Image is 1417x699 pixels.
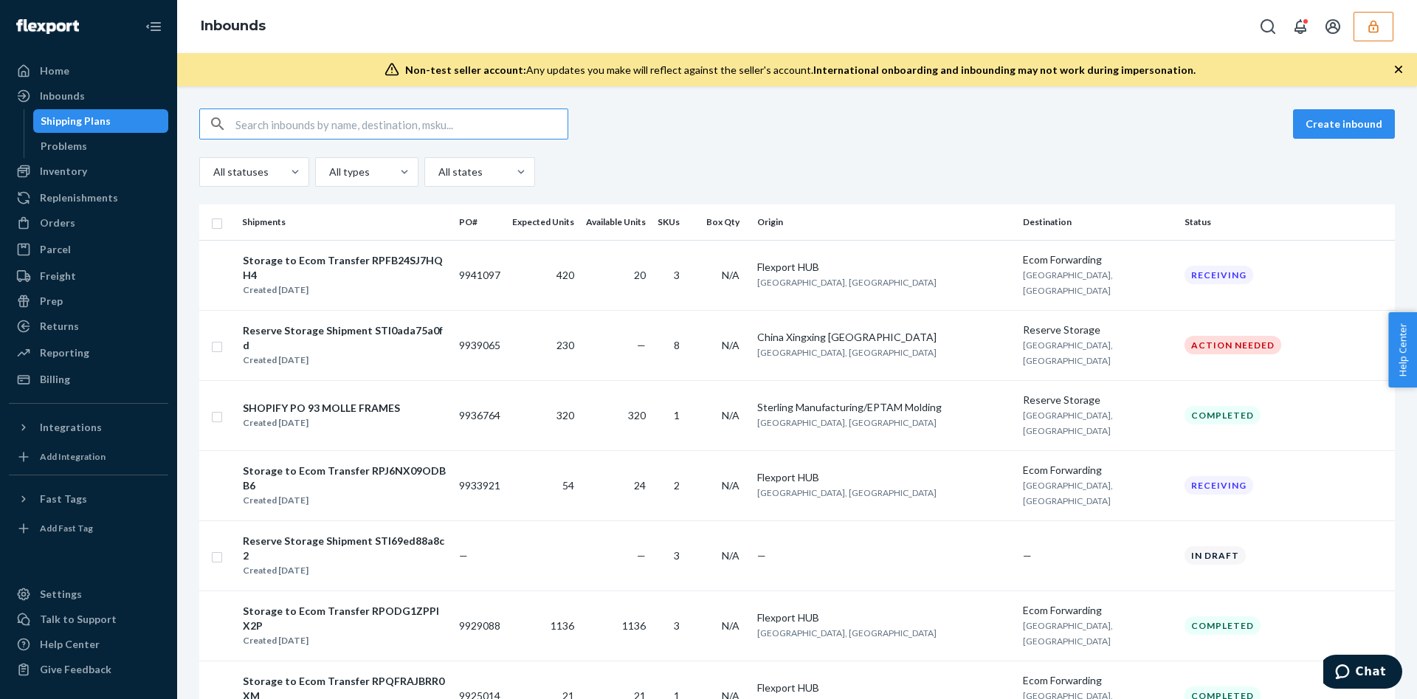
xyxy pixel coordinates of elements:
[243,353,447,368] div: Created [DATE]
[9,633,168,656] a: Help Center
[9,59,168,83] a: Home
[41,139,87,154] div: Problems
[453,450,506,520] td: 9933921
[40,63,69,78] div: Home
[243,416,400,430] div: Created [DATE]
[9,487,168,511] button: Fast Tags
[139,12,168,41] button: Close Navigation
[757,330,1011,345] div: China Xingxing [GEOGRAPHIC_DATA]
[637,339,646,351] span: —
[40,345,89,360] div: Reporting
[40,587,82,602] div: Settings
[751,204,1017,240] th: Origin
[243,253,447,283] div: Storage to Ecom Transfer RPFB24SJ7HQH4
[562,479,574,492] span: 54
[40,269,76,283] div: Freight
[556,409,574,421] span: 320
[757,470,1011,485] div: Flexport HUB
[405,63,1196,78] div: Any updates you make will reflect against the seller's account.
[1253,12,1283,41] button: Open Search Box
[437,165,438,179] input: All states
[40,492,87,506] div: Fast Tags
[9,159,168,183] a: Inventory
[41,114,111,128] div: Shipping Plans
[243,401,400,416] div: SHOPIFY PO 93 MOLLE FRAMES
[674,549,680,562] span: 3
[40,294,63,309] div: Prep
[1023,252,1173,267] div: Ecom Forwarding
[722,269,739,281] span: N/A
[9,84,168,108] a: Inbounds
[722,549,739,562] span: N/A
[813,63,1196,76] span: International onboarding and inbounding may not work during impersonation.
[40,372,70,387] div: Billing
[40,450,106,463] div: Add Integration
[722,479,739,492] span: N/A
[722,339,739,351] span: N/A
[212,165,213,179] input: All statuses
[556,339,574,351] span: 230
[757,400,1011,415] div: Sterling Manufacturing/EPTAM Molding
[1023,480,1113,506] span: [GEOGRAPHIC_DATA], [GEOGRAPHIC_DATA]
[453,380,506,450] td: 9936764
[1023,549,1032,562] span: —
[551,619,574,632] span: 1136
[16,19,79,34] img: Flexport logo
[9,445,168,469] a: Add Integration
[757,277,937,288] span: [GEOGRAPHIC_DATA], [GEOGRAPHIC_DATA]
[243,534,447,563] div: Reserve Storage Shipment STI69ed88a8c2
[757,681,1011,695] div: Flexport HUB
[33,109,169,133] a: Shipping Plans
[40,612,117,627] div: Talk to Support
[1023,340,1113,366] span: [GEOGRAPHIC_DATA], [GEOGRAPHIC_DATA]
[9,186,168,210] a: Replenishments
[757,549,766,562] span: —
[9,341,168,365] a: Reporting
[328,165,329,179] input: All types
[243,493,447,508] div: Created [DATE]
[674,619,680,632] span: 3
[189,5,277,48] ol: breadcrumbs
[459,549,468,562] span: —
[1318,12,1348,41] button: Open account menu
[757,417,937,428] span: [GEOGRAPHIC_DATA], [GEOGRAPHIC_DATA]
[1388,312,1417,388] button: Help Center
[9,582,168,606] a: Settings
[1286,12,1315,41] button: Open notifications
[243,323,447,353] div: Reserve Storage Shipment STI0ada75a0fd
[722,619,739,632] span: N/A
[634,479,646,492] span: 24
[40,319,79,334] div: Returns
[580,204,652,240] th: Available Units
[1023,620,1113,647] span: [GEOGRAPHIC_DATA], [GEOGRAPHIC_DATA]
[506,204,580,240] th: Expected Units
[622,619,646,632] span: 1136
[1185,616,1261,635] div: Completed
[453,590,506,661] td: 9929088
[1023,410,1113,436] span: [GEOGRAPHIC_DATA], [GEOGRAPHIC_DATA]
[1023,269,1113,296] span: [GEOGRAPHIC_DATA], [GEOGRAPHIC_DATA]
[692,204,751,240] th: Box Qty
[453,310,506,380] td: 9939065
[556,269,574,281] span: 420
[634,269,646,281] span: 20
[757,610,1011,625] div: Flexport HUB
[9,607,168,631] button: Talk to Support
[757,260,1011,275] div: Flexport HUB
[9,264,168,288] a: Freight
[1023,323,1173,337] div: Reserve Storage
[9,368,168,391] a: Billing
[405,63,526,76] span: Non-test seller account:
[1185,336,1281,354] div: Action Needed
[40,420,102,435] div: Integrations
[1185,476,1253,495] div: Receiving
[722,409,739,421] span: N/A
[453,240,506,310] td: 9941097
[757,487,937,498] span: [GEOGRAPHIC_DATA], [GEOGRAPHIC_DATA]
[453,204,506,240] th: PO#
[1023,673,1173,688] div: Ecom Forwarding
[637,549,646,562] span: —
[40,242,71,257] div: Parcel
[40,216,75,230] div: Orders
[40,89,85,103] div: Inbounds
